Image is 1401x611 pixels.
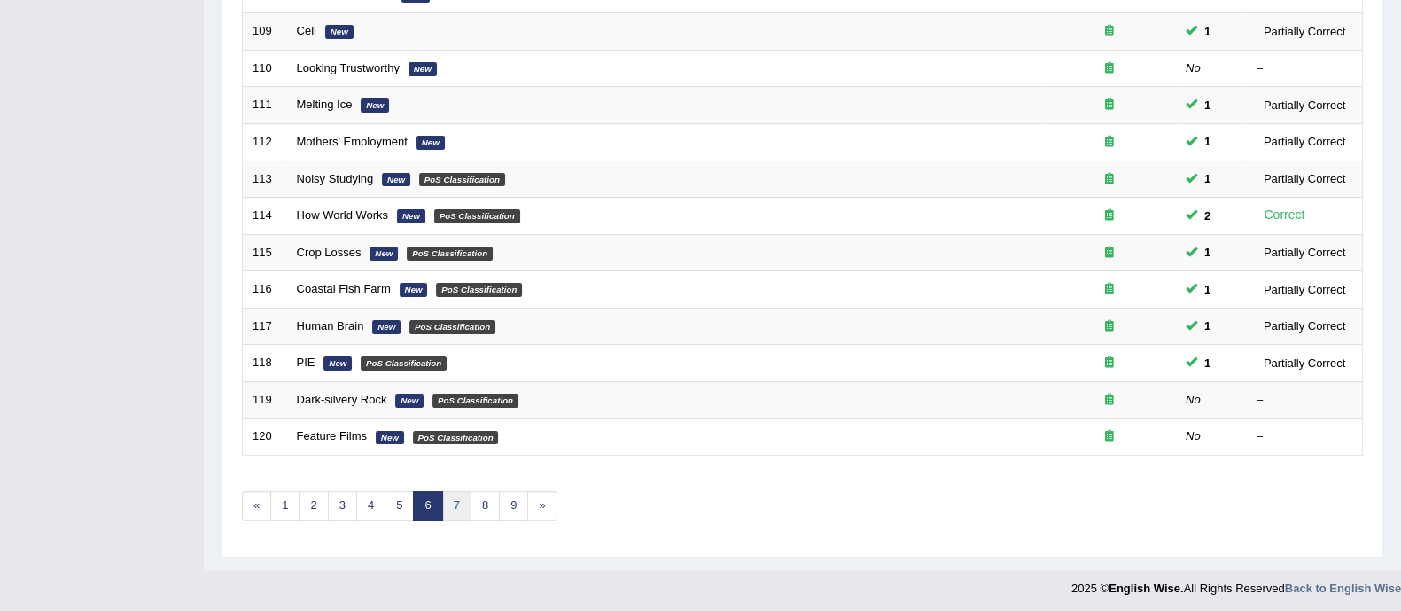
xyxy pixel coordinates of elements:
[1197,280,1218,299] span: You can still take this question
[397,209,425,223] em: New
[1053,245,1166,262] div: Exam occurring question
[243,308,287,345] td: 117
[419,173,505,187] em: PoS Classification
[1197,169,1218,188] span: You can still take this question
[1257,205,1312,225] div: Correct
[471,491,500,521] a: 8
[297,24,316,37] a: Cell
[297,282,391,295] a: Coastal Fish Farm
[297,208,389,222] a: How World Works
[325,25,354,39] em: New
[361,356,447,371] em: PoS Classification
[1197,243,1218,262] span: You can still take this question
[370,247,398,261] em: New
[361,98,389,113] em: New
[243,13,287,51] td: 109
[1053,60,1166,77] div: Exam occurring question
[372,320,401,334] em: New
[243,50,287,87] td: 110
[1053,428,1166,445] div: Exam occurring question
[243,198,287,235] td: 114
[434,209,520,223] em: PoS Classification
[413,491,442,521] a: 6
[432,394,518,408] em: PoS Classification
[1197,132,1218,151] span: You can still take this question
[1053,134,1166,151] div: Exam occurring question
[1197,96,1218,114] span: You can still take this question
[1285,582,1401,595] a: Back to English Wise
[1197,22,1218,41] span: You can still take this question
[442,491,471,521] a: 7
[297,172,374,185] a: Noisy Studying
[1257,169,1352,188] div: Partially Correct
[527,491,557,521] a: »
[1257,243,1352,262] div: Partially Correct
[297,319,364,333] a: Human Brain
[328,491,357,521] a: 3
[297,98,353,111] a: Melting Ice
[297,356,315,369] a: PIE
[1053,171,1166,188] div: Exam occurring question
[382,173,410,187] em: New
[1053,392,1166,409] div: Exam occurring question
[395,394,424,408] em: New
[243,234,287,271] td: 115
[1197,354,1218,372] span: You can still take this question
[1257,22,1352,41] div: Partially Correct
[1257,132,1352,151] div: Partially Correct
[356,491,385,521] a: 4
[1257,428,1352,445] div: –
[243,161,287,198] td: 113
[1257,96,1352,114] div: Partially Correct
[243,419,287,456] td: 120
[416,136,445,150] em: New
[1186,429,1201,443] em: No
[436,283,522,297] em: PoS Classification
[1186,393,1201,406] em: No
[1257,392,1352,409] div: –
[409,62,437,76] em: New
[243,271,287,309] td: 116
[299,491,328,521] a: 2
[270,491,300,521] a: 1
[1109,582,1183,595] strong: English Wise.
[243,87,287,124] td: 111
[323,356,352,371] em: New
[1053,355,1166,372] div: Exam occurring question
[1257,354,1352,372] div: Partially Correct
[1257,317,1352,335] div: Partially Correct
[1197,207,1218,225] span: You can still take this question
[242,491,271,521] a: «
[243,345,287,382] td: 118
[1197,317,1218,335] span: You can still take this question
[409,320,495,334] em: PoS Classification
[400,283,428,297] em: New
[1257,60,1352,77] div: –
[1053,23,1166,40] div: Exam occurring question
[376,431,404,445] em: New
[1053,281,1166,298] div: Exam occurring question
[499,491,528,521] a: 9
[297,61,400,74] a: Looking Trustworthy
[243,123,287,161] td: 112
[1053,208,1166,224] div: Exam occurring question
[297,135,408,148] a: Mothers' Employment
[407,247,493,261] em: PoS Classification
[385,491,414,521] a: 5
[1053,318,1166,335] div: Exam occurring question
[1071,571,1401,597] div: 2025 © All Rights Reserved
[1053,97,1166,114] div: Exam occurring question
[1186,61,1201,74] em: No
[1257,280,1352,299] div: Partially Correct
[297,393,387,406] a: Dark-silvery Rock
[243,381,287,419] td: 119
[297,246,362,259] a: Crop Losses
[413,431,499,445] em: PoS Classification
[297,429,367,443] a: Feature Films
